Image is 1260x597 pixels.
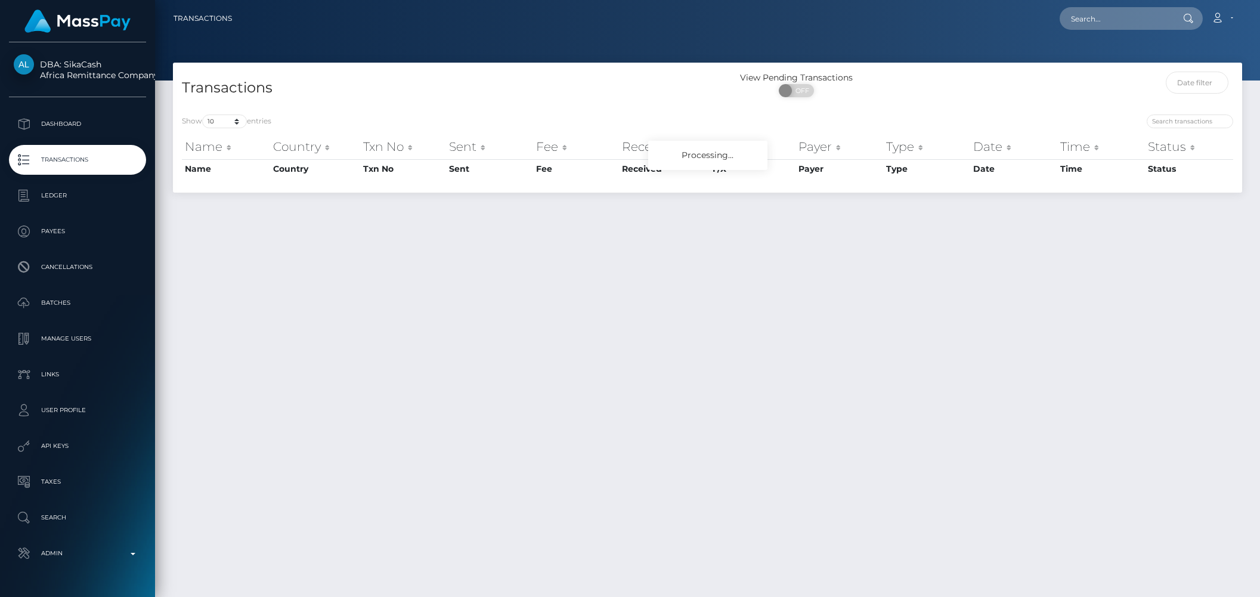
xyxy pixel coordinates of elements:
[270,159,360,178] th: Country
[970,159,1057,178] th: Date
[9,395,146,425] a: User Profile
[14,151,141,169] p: Transactions
[9,181,146,211] a: Ledger
[1057,135,1144,159] th: Time
[14,401,141,419] p: User Profile
[533,135,620,159] th: Fee
[533,159,620,178] th: Fee
[1147,115,1233,128] input: Search transactions
[14,54,34,75] img: Africa Remittance Company LLC
[9,145,146,175] a: Transactions
[14,258,141,276] p: Cancellations
[14,545,141,562] p: Admin
[9,216,146,246] a: Payees
[14,330,141,348] p: Manage Users
[708,72,886,84] div: View Pending Transactions
[1166,72,1228,94] input: Date filter
[619,135,710,159] th: Received
[446,135,533,159] th: Sent
[14,187,141,205] p: Ledger
[883,159,970,178] th: Type
[182,78,699,98] h4: Transactions
[24,10,131,33] img: MassPay Logo
[9,467,146,497] a: Taxes
[9,288,146,318] a: Batches
[970,135,1057,159] th: Date
[9,324,146,354] a: Manage Users
[14,509,141,527] p: Search
[9,539,146,568] a: Admin
[795,159,883,178] th: Payer
[883,135,970,159] th: Type
[14,294,141,312] p: Batches
[14,437,141,455] p: API Keys
[1060,7,1172,30] input: Search...
[9,252,146,282] a: Cancellations
[360,159,446,178] th: Txn No
[9,59,146,81] span: DBA: SikaCash Africa Remittance Company LLC
[9,431,146,461] a: API Keys
[182,159,270,178] th: Name
[182,135,270,159] th: Name
[9,109,146,139] a: Dashboard
[785,84,815,97] span: OFF
[1145,135,1233,159] th: Status
[270,135,360,159] th: Country
[710,135,795,159] th: F/X
[182,115,271,128] label: Show entries
[202,115,247,128] select: Showentries
[174,6,232,31] a: Transactions
[619,159,710,178] th: Received
[648,141,767,170] div: Processing...
[1057,159,1144,178] th: Time
[360,135,446,159] th: Txn No
[1145,159,1233,178] th: Status
[9,503,146,533] a: Search
[446,159,533,178] th: Sent
[14,366,141,383] p: Links
[795,135,883,159] th: Payer
[14,115,141,133] p: Dashboard
[14,473,141,491] p: Taxes
[9,360,146,389] a: Links
[14,222,141,240] p: Payees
